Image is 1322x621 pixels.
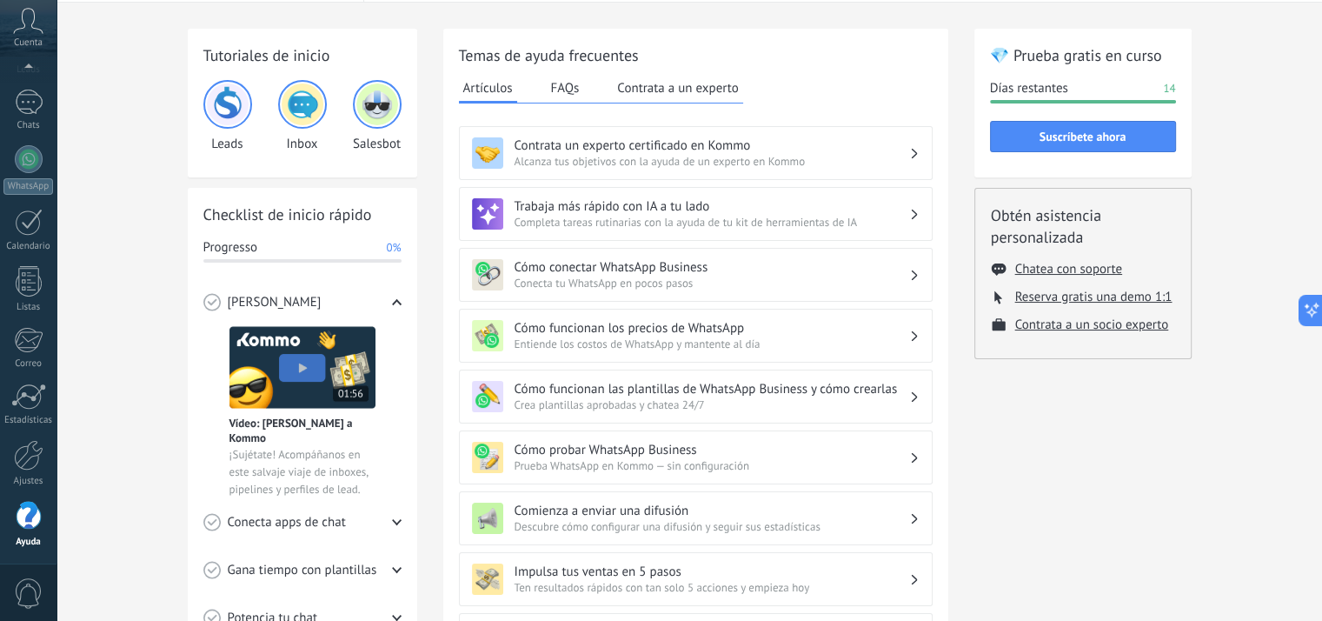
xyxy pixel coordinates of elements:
h2: Tutoriales de inicio [203,44,402,66]
div: Ayuda [3,537,54,548]
span: Entiende los costos de WhatsApp y mantente al día [515,337,909,351]
div: Calendario [3,241,54,252]
div: Listas [3,302,54,313]
h3: Contrata un experto certificado en Kommo [515,137,909,154]
span: 14 [1163,80,1175,97]
span: ¡Sujétate! Acompáñanos en este salvaje viaje de inboxes, pipelines y perfiles de lead. [229,446,375,498]
div: Inbox [278,80,327,152]
h3: Cómo probar WhatsApp Business [515,442,909,458]
div: Salesbot [353,80,402,152]
span: Conecta tu WhatsApp en pocos pasos [515,276,909,290]
span: [PERSON_NAME] [228,294,322,311]
h2: Obtén asistencia personalizada [991,204,1175,248]
h3: Cómo conectar WhatsApp Business [515,259,909,276]
div: WhatsApp [3,178,53,195]
div: Correo [3,358,54,370]
h3: Trabaja más rápido con IA a tu lado [515,198,909,215]
span: Gana tiempo con plantillas [228,562,377,579]
span: Conecta apps de chat [228,514,346,531]
div: Leads [203,80,252,152]
button: Suscríbete ahora [990,121,1176,152]
button: Chatea con soporte [1015,261,1122,277]
div: Chats [3,120,54,131]
span: Prueba WhatsApp en Kommo — sin configuración [515,458,909,473]
h2: Checklist de inicio rápido [203,204,402,225]
span: Vídeo: [PERSON_NAME] a Kommo [229,416,375,445]
img: Meet video [229,326,375,409]
span: Progresso [203,239,257,257]
h2: Temas de ayuda frecuentes [459,44,933,66]
span: Crea plantillas aprobadas y chatea 24/7 [515,397,909,412]
span: Alcanza tus objetivos con la ayuda de un experto en Kommo [515,154,909,169]
h3: Cómo funcionan las plantillas de WhatsApp Business y cómo crearlas [515,381,909,397]
span: Días restantes [990,80,1068,97]
button: Contrata a un socio experto [1015,317,1169,333]
span: Completa tareas rutinarias con la ayuda de tu kit de herramientas de IA [515,215,909,230]
button: Contrata a un experto [613,75,742,101]
span: Suscríbete ahora [1040,130,1126,143]
span: Cuenta [14,37,43,49]
div: Ajustes [3,476,54,487]
h3: Cómo funcionan los precios de WhatsApp [515,320,909,337]
span: 0% [386,239,401,257]
div: Estadísticas [3,415,54,426]
button: FAQs [547,75,584,101]
h3: Comienza a enviar una difusión [515,503,909,519]
h3: Impulsa tus ventas en 5 pasos [515,564,909,580]
button: Reserva gratis una demo 1:1 [1015,289,1173,305]
span: Descubre cómo configurar una difusión y seguir sus estadísticas [515,519,909,534]
button: Artículos [459,75,517,103]
span: Ten resultados rápidos con tan solo 5 acciones y empieza hoy [515,580,909,595]
h2: 💎 Prueba gratis en curso [990,44,1176,66]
